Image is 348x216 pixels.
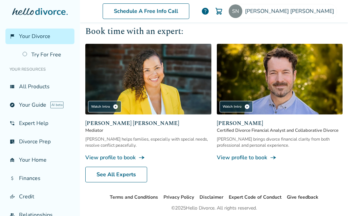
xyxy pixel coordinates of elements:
[199,193,223,201] li: Disclaimer
[217,119,343,127] span: [PERSON_NAME]
[217,136,343,148] div: [PERSON_NAME] brings divorce financial clarity from both professional and personal experience.
[10,84,15,89] span: view_list
[201,7,209,15] a: help
[220,101,253,112] div: Watch Intro
[5,79,74,94] a: view_listAll Products
[171,204,257,212] div: © 2025 Hello Divorce. All rights reserved.
[10,139,15,144] span: list_alt_check
[5,152,74,168] a: garage_homeYour Home
[18,47,74,62] a: Try For Free
[85,167,147,182] a: See All Experts
[85,136,211,148] div: [PERSON_NAME] helps families, especially with special needs, resolve conflict peacefully.
[10,194,15,199] span: finance_mode
[85,154,211,161] a: View profile to bookline_end_arrow_notch
[287,193,318,201] li: Give feedback
[215,7,223,15] img: Cart
[229,194,281,200] a: Expert Code of Conduct
[244,104,250,109] span: play_circle
[5,170,74,186] a: attach_moneyFinances
[85,119,211,127] span: [PERSON_NAME] [PERSON_NAME]
[19,33,50,40] span: Your Divorce
[163,194,194,200] a: Privacy Policy
[103,3,189,19] a: Schedule A Free Info Call
[270,154,277,161] span: line_end_arrow_notch
[10,157,15,163] span: garage_home
[5,29,74,44] a: flag_2Your Divorce
[314,183,348,216] iframe: Chat Widget
[217,127,343,133] span: Certified Divorce Financial Analyst and Collaborative Divorce
[217,154,343,161] a: View profile to bookline_end_arrow_notch
[85,127,211,133] span: Mediator
[5,189,74,204] a: finance_modeCredit
[5,115,74,131] a: phone_in_talkExpert Help
[138,154,145,161] span: line_end_arrow_notch
[88,101,121,112] div: Watch Intro
[245,7,337,15] span: [PERSON_NAME] [PERSON_NAME]
[229,4,242,18] img: msshela1@gmail.com
[10,176,15,181] span: attach_money
[10,34,15,39] span: flag_2
[50,102,64,108] span: AI beta
[5,134,74,149] a: list_alt_checkDivorce Prep
[85,25,343,38] h2: Book time with an expert:
[10,121,15,126] span: phone_in_talk
[5,62,74,76] li: Your Resources
[217,44,343,114] img: John Duffy
[10,102,15,108] span: explore
[113,104,118,109] span: play_circle
[85,44,211,114] img: Claudia Brown Coulter
[110,194,158,200] a: Terms and Conditions
[5,97,74,113] a: exploreYour GuideAI beta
